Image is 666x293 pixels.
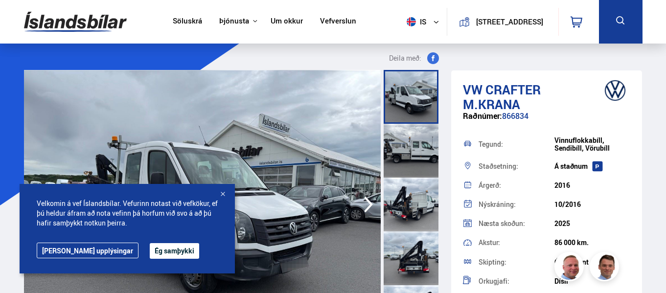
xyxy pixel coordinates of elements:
div: Staðsetning: [479,163,554,170]
span: Raðnúmer: [463,111,502,121]
button: Þjónusta [219,17,249,26]
div: Akstur: [479,239,554,246]
div: Næsta skoðun: [479,220,554,227]
div: Nýskráning: [479,201,554,208]
button: Deila með: [385,52,443,64]
div: 2025 [554,220,630,227]
a: Um okkur [271,17,303,27]
img: G0Ugv5HjCgRt.svg [24,6,127,38]
span: VW [463,81,482,98]
span: is [403,17,427,26]
div: 2016 [554,181,630,189]
div: Á staðnum [554,162,630,170]
img: svg+xml;base64,PHN2ZyB4bWxucz0iaHR0cDovL3d3dy53My5vcmcvMjAwMC9zdmciIHdpZHRoPSI1MTIiIGhlaWdodD0iNT... [407,17,416,26]
button: is [403,7,447,36]
img: FbJEzSuNWCJXmdc-.webp [591,253,620,283]
a: Söluskrá [173,17,202,27]
div: Tegund: [479,141,554,148]
div: Dísil [554,277,630,285]
button: [STREET_ADDRESS] [474,18,546,26]
a: [PERSON_NAME] upplýsingar [37,243,138,258]
a: [STREET_ADDRESS] [453,8,552,36]
div: Árgerð: [479,182,554,189]
span: Velkomin á vef Íslandsbílar. Vefurinn notast við vefkökur, ef þú heldur áfram að nota vefinn þá h... [37,199,218,228]
div: 866834 [463,112,630,131]
div: Vinnuflokkabíll, Sendibíll, Vörubíll [554,136,630,152]
button: Ég samþykki [150,243,199,259]
span: Deila með: [389,52,421,64]
div: Orkugjafi: [479,278,554,285]
span: Crafter M.KRANA [463,81,541,113]
img: siFngHWaQ9KaOqBr.png [556,253,585,283]
img: brand logo [596,75,635,106]
div: 86 000 km. [554,239,630,247]
a: Vefverslun [320,17,356,27]
div: 10/2016 [554,201,630,208]
div: Skipting: [479,259,554,266]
